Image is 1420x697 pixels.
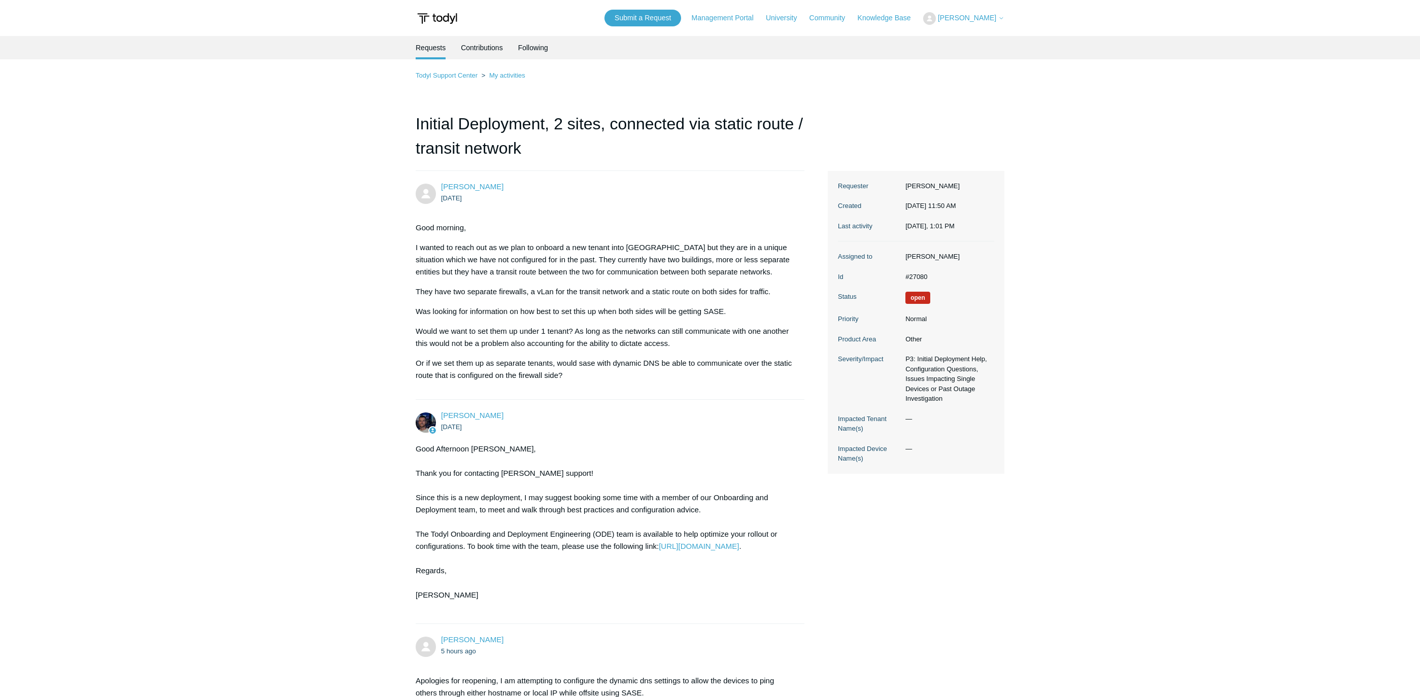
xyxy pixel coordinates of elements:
dd: Normal [900,314,994,324]
dt: Assigned to [838,252,900,262]
time: 08/06/2025, 11:50 [905,202,956,210]
h1: Initial Deployment, 2 sites, connected via static route / transit network [416,112,804,171]
time: 08/14/2025, 09:54 [441,647,476,655]
a: Contributions [461,36,503,59]
p: Was looking for information on how best to set this up when both sides will be getting SASE. [416,305,794,318]
dd: — [900,444,994,454]
p: Or if we set them up as separate tenants, would sase with dynamic DNS be able to communicate over... [416,357,794,381]
span: [PERSON_NAME] [938,14,996,22]
a: [PERSON_NAME] [441,635,503,644]
a: Management Portal [692,13,764,23]
a: Following [518,36,548,59]
time: 08/14/2025, 13:01 [905,222,955,230]
p: They have two separate firewalls, a vLan for the transit network and a static route on both sides... [416,286,794,298]
span: Jacob Bejarano [441,635,503,644]
dd: Other [900,334,994,344]
span: Jacob Bejarano [441,182,503,191]
time: 08/06/2025, 11:50 [441,194,462,202]
a: Knowledge Base [858,13,921,23]
time: 08/06/2025, 11:54 [441,423,462,431]
a: [PERSON_NAME] [441,182,503,191]
dd: #27080 [900,272,994,282]
dt: Last activity [838,221,900,231]
dt: Id [838,272,900,282]
a: Todyl Support Center [416,72,478,79]
dd: [PERSON_NAME] [900,252,994,262]
dd: [PERSON_NAME] [900,181,994,191]
a: Community [809,13,856,23]
p: I wanted to reach out as we plan to onboard a new tenant into [GEOGRAPHIC_DATA] but they are in a... [416,241,794,278]
dt: Created [838,201,900,211]
span: We are working on a response for you [905,292,930,304]
dd: — [900,414,994,424]
dt: Impacted Device Name(s) [838,444,900,464]
a: University [766,13,807,23]
dd: P3: Initial Deployment Help, Configuration Questions, Issues Impacting Single Devices or Past Out... [900,354,994,404]
a: [PERSON_NAME] [441,411,503,420]
dt: Impacted Tenant Name(s) [838,414,900,434]
span: Connor Davis [441,411,503,420]
dt: Severity/Impact [838,354,900,364]
dt: Product Area [838,334,900,344]
dt: Priority [838,314,900,324]
button: [PERSON_NAME] [923,12,1004,25]
dt: Status [838,292,900,302]
a: My activities [489,72,525,79]
li: Todyl Support Center [416,72,480,79]
li: My activities [480,72,525,79]
a: Submit a Request [604,10,681,26]
img: Todyl Support Center Help Center home page [416,9,459,28]
div: Good Afternoon [PERSON_NAME], Thank you for contacting [PERSON_NAME] support! Since this is a new... [416,443,794,613]
dt: Requester [838,181,900,191]
a: [URL][DOMAIN_NAME] [659,542,739,550]
p: Good morning, [416,222,794,234]
li: Requests [416,36,446,59]
p: Would we want to set them up under 1 tenant? As long as the networks can still communicate with o... [416,325,794,350]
